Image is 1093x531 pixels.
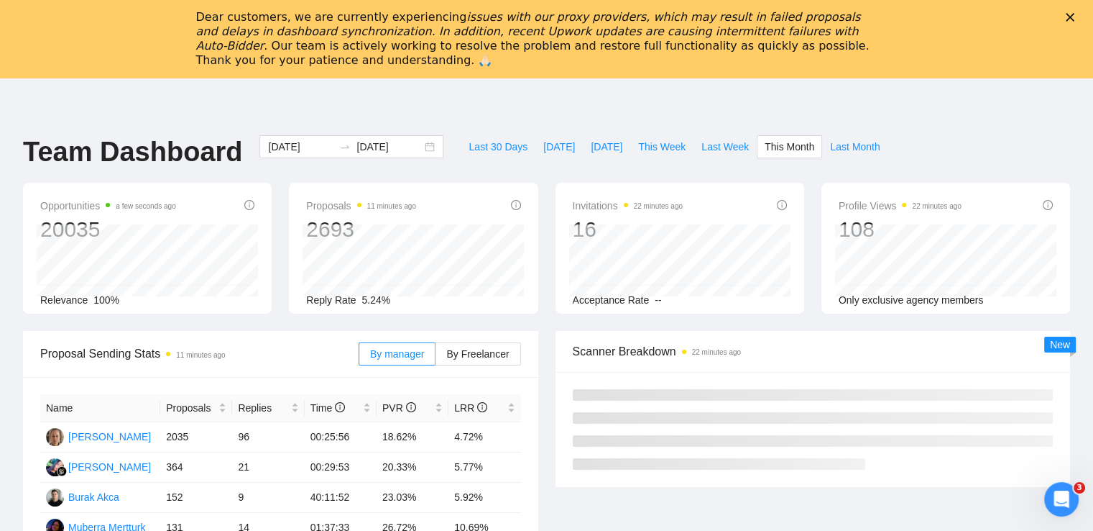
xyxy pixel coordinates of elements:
[446,348,509,360] span: By Freelancer
[160,453,232,483] td: 364
[362,294,391,306] span: 5.24%
[166,400,216,416] span: Proposals
[1044,482,1079,517] iframe: Intercom live chat
[232,422,304,453] td: 96
[655,294,661,306] span: --
[40,294,88,306] span: Relevance
[477,402,487,412] span: info-circle
[40,216,176,243] div: 20035
[692,348,741,356] time: 22 minutes ago
[93,294,119,306] span: 100%
[591,139,622,155] span: [DATE]
[573,342,1053,360] span: Scanner Breakdown
[573,294,650,306] span: Acceptance Rate
[46,430,151,442] a: SK[PERSON_NAME]
[23,135,242,169] h1: Team Dashboard
[573,216,683,243] div: 16
[40,345,359,363] span: Proposal Sending Stats
[232,453,304,483] td: 21
[839,294,984,306] span: Only exclusive agency members
[693,135,757,158] button: Last Week
[1074,482,1085,494] span: 3
[543,139,575,155] span: [DATE]
[160,422,232,453] td: 2035
[822,135,887,158] button: Last Month
[634,202,683,210] time: 22 minutes ago
[583,135,630,158] button: [DATE]
[765,139,814,155] span: This Month
[68,429,151,445] div: [PERSON_NAME]
[46,489,64,507] img: BA
[306,294,356,306] span: Reply Rate
[116,202,175,210] time: a few seconds ago
[244,200,254,210] span: info-circle
[448,453,520,483] td: 5.77%
[68,459,151,475] div: [PERSON_NAME]
[535,135,583,158] button: [DATE]
[382,402,416,414] span: PVR
[630,135,693,158] button: This Week
[839,216,961,243] div: 108
[367,202,416,210] time: 11 minutes ago
[448,483,520,513] td: 5.92%
[196,10,875,68] div: Dear customers, we are currently experiencing . Our team is actively working to resolve the probl...
[339,141,351,153] span: to
[305,453,377,483] td: 00:29:53
[448,422,520,453] td: 4.72%
[573,197,683,214] span: Invitations
[454,402,487,414] span: LRR
[232,394,304,422] th: Replies
[830,139,880,155] span: Last Month
[377,453,448,483] td: 20.33%
[310,402,345,414] span: Time
[701,139,749,155] span: Last Week
[232,483,304,513] td: 9
[46,460,151,472] a: SM[PERSON_NAME]
[1050,339,1070,350] span: New
[839,197,961,214] span: Profile Views
[356,139,422,155] input: End date
[370,348,424,360] span: By manager
[68,489,119,505] div: Burak Akca
[238,400,287,416] span: Replies
[160,483,232,513] td: 152
[160,394,232,422] th: Proposals
[46,458,64,476] img: SM
[339,141,351,153] span: swap-right
[46,428,64,446] img: SK
[1066,13,1080,22] div: Close
[406,402,416,412] span: info-circle
[305,422,377,453] td: 00:25:56
[1043,200,1053,210] span: info-circle
[196,10,861,53] i: issues with our proxy providers, which may result in failed proposals and delays in dashboard syn...
[469,139,527,155] span: Last 30 Days
[268,139,333,155] input: Start date
[306,197,416,214] span: Proposals
[176,351,225,359] time: 11 minutes ago
[912,202,961,210] time: 22 minutes ago
[306,216,416,243] div: 2693
[511,200,521,210] span: info-circle
[40,394,160,422] th: Name
[377,422,448,453] td: 18.62%
[335,402,345,412] span: info-circle
[461,135,535,158] button: Last 30 Days
[777,200,787,210] span: info-circle
[57,466,67,476] img: gigradar-bm.png
[638,139,686,155] span: This Week
[757,135,822,158] button: This Month
[46,491,119,502] a: BABurak Akca
[305,483,377,513] td: 40:11:52
[40,197,176,214] span: Opportunities
[377,483,448,513] td: 23.03%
